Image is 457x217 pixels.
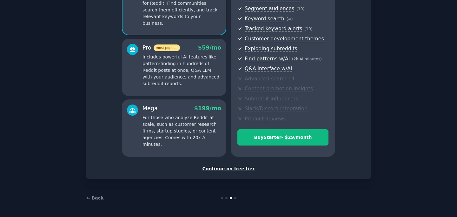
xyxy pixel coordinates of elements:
[245,36,324,42] span: Customer development themes
[287,17,293,21] span: ( ∞ )
[245,96,298,102] span: Subreddit influencers
[238,134,328,141] div: Buy Starter - $ 29 /month
[296,7,304,11] span: ( 10 )
[245,25,302,32] span: Tracked keyword alerts
[86,195,103,200] a: ← Back
[245,65,292,72] span: Q&A interface w/AI
[142,105,158,112] div: Mega
[292,57,322,61] span: ( 2k AI minutes )
[304,27,312,31] span: ( 10 )
[93,166,364,172] div: Continue on free tier
[194,105,221,112] span: $ 199 /mo
[142,44,180,52] div: Pro
[245,56,290,62] span: Find patterns w/AI
[237,129,328,146] button: BuyStarter- $29/month
[245,16,284,22] span: Keyword search
[154,44,180,51] span: most popular
[142,114,221,148] p: For those who analyze Reddit at scale, such as customer research firms, startup studios, or conte...
[245,85,313,92] span: Content promotion insights
[198,44,221,51] span: $ 59 /mo
[245,76,294,82] span: Advanced search UI
[245,105,308,112] span: Slack/Discord integration
[245,116,286,122] span: Product Reviews
[142,54,221,87] p: Includes powerful AI features like pattern-finding in hundreds of Reddit posts at once, Q&A LLM w...
[245,45,297,52] span: Exploding subreddits
[245,5,294,12] span: Segment audiences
